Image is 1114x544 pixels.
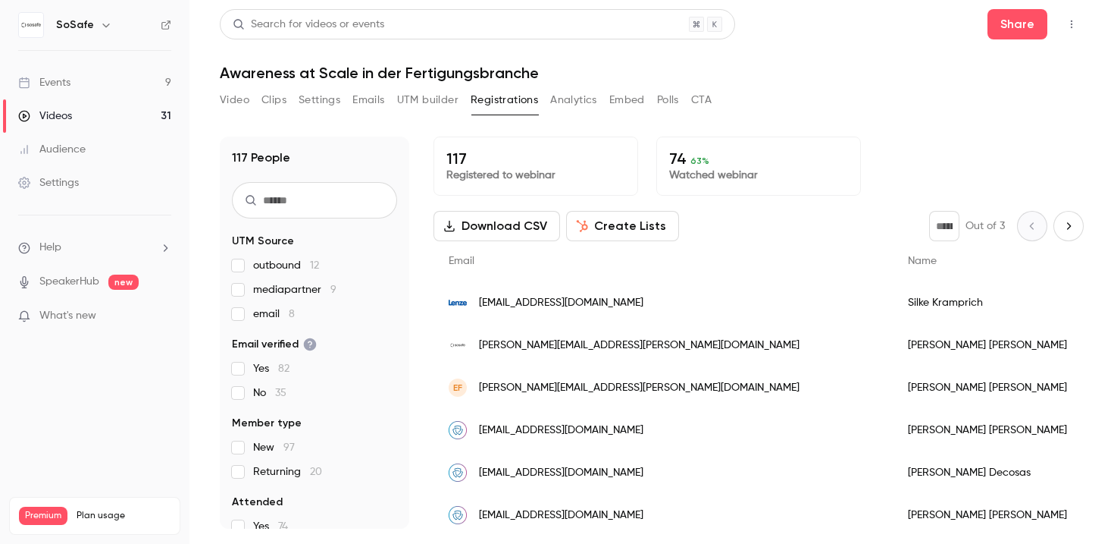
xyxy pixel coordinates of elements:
[479,338,800,354] span: [PERSON_NAME][EMAIL_ADDRESS][PERSON_NAME][DOMAIN_NAME]
[453,381,462,395] span: EF
[299,88,340,112] button: Settings
[253,519,288,534] span: Yes
[232,337,317,352] span: Email verified
[253,361,289,376] span: Yes
[108,275,139,290] span: new
[1053,211,1084,241] button: Next page
[253,440,295,455] span: New
[19,13,43,37] img: SoSafe
[232,495,283,510] span: Attended
[669,168,848,183] p: Watched webinar
[19,507,67,525] span: Premium
[352,88,384,112] button: Emails
[449,336,467,354] img: sosafe.de
[449,464,467,482] img: intersoft-consulting.de
[289,309,295,319] span: 8
[253,464,322,480] span: Returning
[39,308,96,324] span: What's new
[18,75,70,90] div: Events
[609,88,645,112] button: Embed
[690,156,709,166] span: 63 %
[449,256,474,266] span: Email
[278,521,288,532] span: 74
[657,88,679,112] button: Polls
[18,142,86,157] div: Audience
[550,88,597,112] button: Analytics
[18,240,171,256] li: help-dropdown-opener
[283,442,295,453] span: 97
[310,260,319,271] span: 12
[669,149,848,168] p: 74
[232,149,290,167] h1: 117 People
[446,168,625,183] p: Registered to webinar
[253,385,286,401] span: No
[479,380,800,396] span: [PERSON_NAME][EMAIL_ADDRESS][PERSON_NAME][DOMAIN_NAME]
[397,88,458,112] button: UTM builder
[449,506,467,524] img: intersoft-consulting.de
[39,274,99,290] a: SpeakerHub
[232,234,294,249] span: UTM Source
[233,17,384,33] div: Search for videos or events
[479,465,643,481] span: [EMAIL_ADDRESS][DOMAIN_NAME]
[232,416,302,431] span: Member type
[330,285,336,295] span: 9
[261,88,286,112] button: Clips
[987,9,1047,39] button: Share
[446,149,625,168] p: 117
[691,88,712,112] button: CTA
[1059,12,1084,36] button: Top Bar Actions
[77,510,171,522] span: Plan usage
[56,17,94,33] h6: SoSafe
[479,423,643,439] span: [EMAIL_ADDRESS][DOMAIN_NAME]
[471,88,538,112] button: Registrations
[965,219,1005,234] p: Out of 3
[449,421,467,439] img: intersoft-consulting.de
[275,388,286,398] span: 35
[449,294,467,312] img: lenze.com
[479,508,643,524] span: [EMAIL_ADDRESS][DOMAIN_NAME]
[566,211,679,241] button: Create Lists
[253,282,336,297] span: mediapartner
[310,467,322,477] span: 20
[278,363,289,374] span: 82
[908,256,937,266] span: Name
[253,307,295,322] span: email
[39,240,61,256] span: Help
[18,175,79,190] div: Settings
[18,108,72,124] div: Videos
[220,64,1084,82] h1: Awareness at Scale in der Fertigungsbranche
[433,211,560,241] button: Download CSV
[253,258,319,273] span: outbound
[220,88,249,112] button: Video
[479,295,643,311] span: [EMAIL_ADDRESS][DOMAIN_NAME]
